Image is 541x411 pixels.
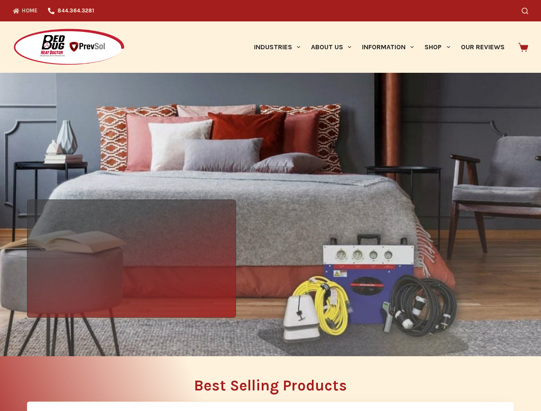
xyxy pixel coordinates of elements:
[522,8,528,14] button: Search
[248,21,510,73] nav: Primary
[305,21,356,73] a: About Us
[419,21,455,73] a: Shop
[248,21,305,73] a: Industries
[455,21,510,73] a: Our Reviews
[357,21,419,73] a: Information
[27,378,514,393] h2: Best Selling Products
[13,28,125,66] img: Prevsol/Bed Bug Heat Doctor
